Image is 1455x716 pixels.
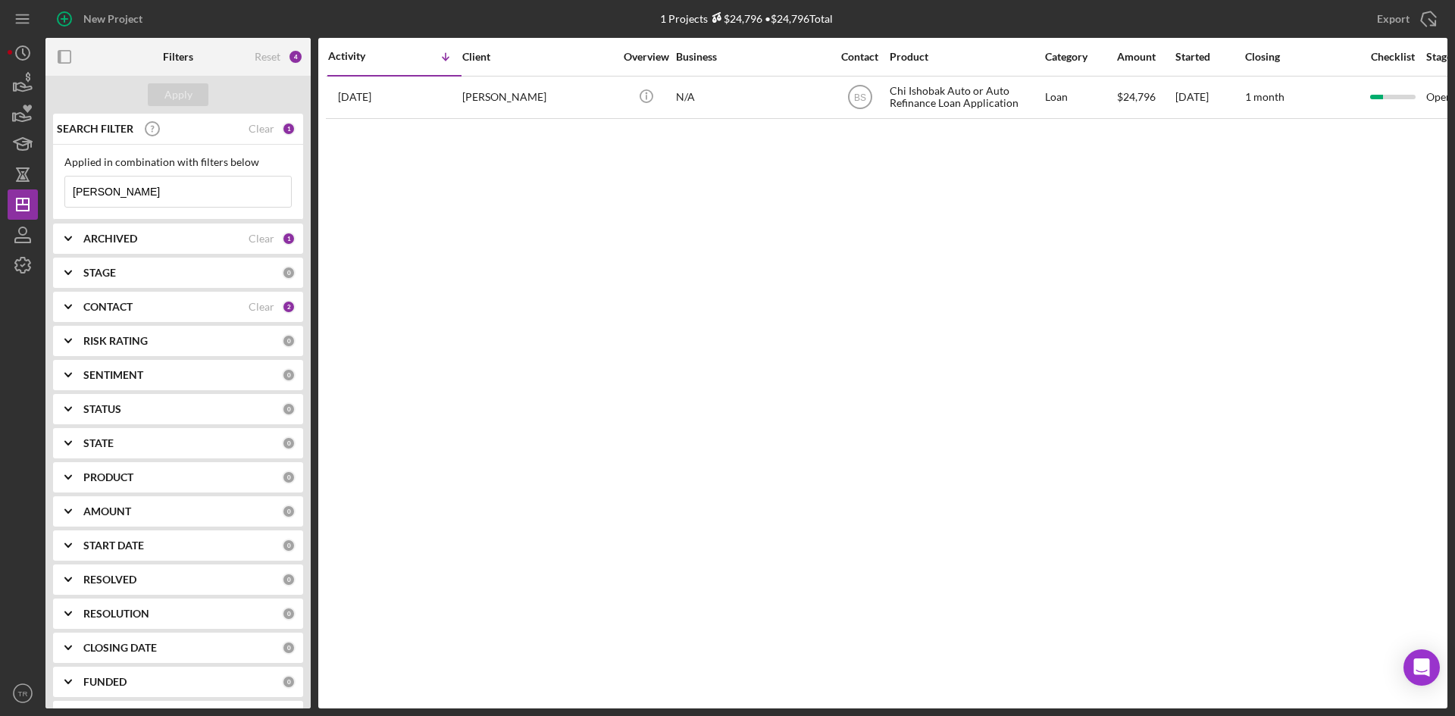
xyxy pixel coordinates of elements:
text: TR [18,689,28,698]
div: New Project [83,4,142,34]
div: 0 [282,641,296,655]
div: 0 [282,607,296,621]
div: Clear [249,301,274,313]
div: Applied in combination with filters below [64,156,292,168]
div: 0 [282,675,296,689]
b: ARCHIVED [83,233,137,245]
div: 0 [282,402,296,416]
b: CONTACT [83,301,133,313]
div: Loan [1045,77,1115,117]
div: Open Intercom Messenger [1403,649,1440,686]
div: 0 [282,334,296,348]
button: Export [1362,4,1447,34]
div: Apply [164,83,192,106]
div: 0 [282,573,296,586]
div: [PERSON_NAME] [462,77,614,117]
button: TR [8,678,38,708]
div: Checklist [1360,51,1425,63]
b: AMOUNT [83,505,131,517]
div: 1 [282,232,296,245]
b: CLOSING DATE [83,642,157,654]
div: Reset [255,51,280,63]
div: $24,796 [708,12,762,25]
div: Export [1377,4,1410,34]
div: 1 Projects • $24,796 Total [660,12,833,25]
div: Started [1175,51,1244,63]
div: Activity [328,50,395,62]
div: Amount [1117,51,1174,63]
b: STATUS [83,403,121,415]
div: 0 [282,266,296,280]
div: 0 [282,505,296,518]
button: New Project [45,4,158,34]
div: 0 [282,539,296,552]
div: 2 [282,300,296,314]
b: RESOLUTION [83,608,149,620]
div: Chi Ishobak Auto or Auto Refinance Loan Application [890,77,1041,117]
div: 0 [282,471,296,484]
div: 4 [288,49,303,64]
button: Apply [148,83,208,106]
div: 1 [282,122,296,136]
b: SEARCH FILTER [57,123,133,135]
b: PRODUCT [83,471,133,483]
div: Category [1045,51,1115,63]
div: 0 [282,436,296,450]
div: Contact [831,51,888,63]
b: START DATE [83,539,144,552]
div: Business [676,51,828,63]
time: 2025-09-02 17:15 [338,91,371,103]
b: FUNDED [83,676,127,688]
div: Overview [618,51,674,63]
div: 0 [282,368,296,382]
div: Clear [249,233,274,245]
text: BS [853,92,865,103]
span: $24,796 [1117,90,1156,103]
b: STAGE [83,267,116,279]
div: Closing [1245,51,1359,63]
time: 1 month [1245,90,1284,103]
div: [DATE] [1175,77,1244,117]
div: Clear [249,123,274,135]
b: RISK RATING [83,335,148,347]
b: RESOLVED [83,574,136,586]
div: Product [890,51,1041,63]
b: STATE [83,437,114,449]
div: Client [462,51,614,63]
div: N/A [676,77,828,117]
b: Filters [163,51,193,63]
b: SENTIMENT [83,369,143,381]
